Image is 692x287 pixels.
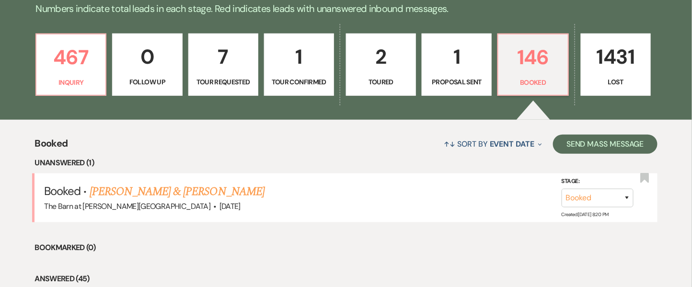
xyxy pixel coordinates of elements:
[553,135,657,154] button: Send Mass Message
[42,77,100,88] p: Inquiry
[270,77,328,87] p: Tour Confirmed
[90,183,265,200] a: [PERSON_NAME] & [PERSON_NAME]
[118,77,176,87] p: Follow Up
[428,41,485,73] p: 1
[497,34,568,96] a: 146Booked
[581,34,651,96] a: 1431Lost
[195,41,252,73] p: 7
[587,41,645,73] p: 1431
[44,184,81,198] span: Booked
[42,41,100,73] p: 467
[112,34,182,96] a: 0Follow Up
[35,273,657,285] li: Answered (45)
[428,77,485,87] p: Proposal Sent
[118,41,176,73] p: 0
[35,34,106,96] a: 467Inquiry
[346,34,416,96] a: 2Toured
[35,157,657,169] li: Unanswered (1)
[562,176,634,187] label: Stage:
[264,34,334,96] a: 1Tour Confirmed
[440,131,546,157] button: Sort By Event Date
[188,34,258,96] a: 7Tour Requested
[504,77,562,88] p: Booked
[35,136,68,157] span: Booked
[219,201,241,211] span: [DATE]
[444,139,456,149] span: ↑↓
[270,41,328,73] p: 1
[35,241,657,254] li: Bookmarked (0)
[562,211,609,217] span: Created: [DATE] 8:20 PM
[352,77,410,87] p: Toured
[490,139,534,149] span: Event Date
[504,41,562,73] p: 146
[195,77,252,87] p: Tour Requested
[352,41,410,73] p: 2
[422,34,492,96] a: 1Proposal Sent
[1,1,691,16] p: Numbers indicate total leads in each stage. Red indicates leads with unanswered inbound messages.
[587,77,645,87] p: Lost
[44,201,210,211] span: The Barn at [PERSON_NAME][GEOGRAPHIC_DATA]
